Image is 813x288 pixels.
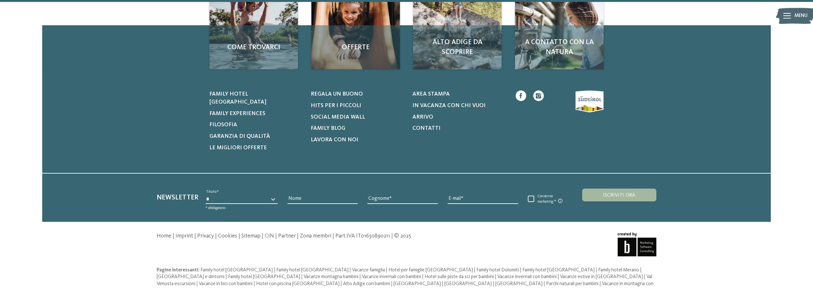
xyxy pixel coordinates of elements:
span: | [173,233,174,239]
span: | [349,268,351,273]
a: Vacanze montagna bambini [304,274,359,279]
span: Pagine interessanti: [157,268,199,273]
span: | [543,281,545,286]
span: Consenso marketing [534,194,568,204]
span: | [274,268,275,273]
span: Family hotel [GEOGRAPHIC_DATA] [276,268,348,273]
span: | [474,268,475,273]
a: Home [157,233,171,239]
span: In vacanza con chi vuoi [412,103,486,108]
span: Family hotel Dolomiti [476,268,519,273]
span: | [422,274,424,279]
span: Iscriviti ora [603,193,635,198]
a: Arrivo [412,113,505,121]
a: Family hotel Merano [598,268,640,273]
a: Vacanze invernali con bambini [362,274,422,279]
a: Vacanze invernali con bambini [497,274,558,279]
span: | [196,281,198,286]
span: Le migliori offerte [209,145,267,151]
span: | [558,274,559,279]
span: Family Blog [311,126,345,131]
span: | [340,281,342,286]
span: Parchi naturali per bambini [546,281,598,286]
span: Family hotel [GEOGRAPHIC_DATA] [200,268,273,273]
a: Family Blog [311,125,403,133]
span: Offerte [318,43,393,52]
span: [GEOGRAPHIC_DATA] [394,281,441,286]
span: © 2025 [394,233,411,239]
span: | [640,268,642,273]
a: Sitemap [241,233,261,239]
a: Family hotel [GEOGRAPHIC_DATA] [209,90,302,106]
span: | [493,281,494,286]
span: | [238,233,240,239]
a: In vacanza con chi vuoi [412,102,505,110]
a: Family hotel [GEOGRAPHIC_DATA] [522,268,596,273]
span: | [225,274,227,279]
span: Family hotel [GEOGRAPHIC_DATA] [522,268,595,273]
a: Lavora con noi [311,136,403,144]
span: Vacanze invernali con bambini [497,274,557,279]
a: Family hotel [GEOGRAPHIC_DATA] [200,268,274,273]
span: Family hotel [GEOGRAPHIC_DATA] [209,91,266,105]
span: Garanzia di qualità [209,134,270,139]
span: Part.IVA IT01650890211 [335,233,390,239]
a: Garanzia di qualità [209,133,302,141]
span: | [386,268,387,273]
button: Iscriviti ora [582,189,656,201]
span: | [442,281,443,286]
span: Hotel con piscina [GEOGRAPHIC_DATA] [256,281,340,286]
a: Family experiences [209,110,302,118]
span: Family hotel [GEOGRAPHIC_DATA] [228,274,300,279]
a: Social Media Wall [311,113,403,121]
span: Arrivo [412,114,433,120]
a: [GEOGRAPHIC_DATA] [495,281,543,286]
span: | [644,274,645,279]
span: [GEOGRAPHIC_DATA] [495,281,543,286]
a: Vacanze estive in [GEOGRAPHIC_DATA] [560,274,644,279]
a: Privacy [197,233,214,239]
span: | [359,274,361,279]
span: Family hotel Merano [598,268,639,273]
span: | [262,233,263,239]
a: Regala un buono [311,90,403,98]
span: | [301,274,303,279]
a: Hits per i piccoli [311,102,403,110]
img: Brandnamic GmbH | Leading Hospitality Solutions [618,232,656,256]
span: Hotel sulle piste da sci per bambini [425,274,494,279]
span: Vacanze famiglia [352,268,385,273]
span: Alto Adige con bambini [343,281,390,286]
span: Lavora con noi [311,137,358,143]
span: Vacanze in bici con bambini [199,281,253,286]
span: | [596,268,597,273]
span: | [599,281,601,286]
span: Hits per i piccoli [311,103,361,108]
a: Area stampa [412,90,505,98]
span: | [254,281,255,286]
a: Contatti [412,125,505,133]
a: [GEOGRAPHIC_DATA] [394,281,442,286]
span: [GEOGRAPHIC_DATA] [444,281,492,286]
a: Family hotel [GEOGRAPHIC_DATA] [228,274,301,279]
span: Regala un buono [311,91,363,97]
span: Area stampa [412,91,450,97]
span: Vacanze invernali con bambini [362,274,421,279]
a: Cookies [218,233,237,239]
a: Family hotel Dolomiti [476,268,520,273]
span: Alto Adige da scoprire [420,37,495,57]
span: Vacanze montagna bambini [304,274,358,279]
span: | [391,233,393,239]
a: Parchi naturali per bambini [546,281,599,286]
span: | [332,233,334,239]
a: Imprint [176,233,193,239]
a: Vacanze in bici con bambini [199,281,254,286]
span: Hotel per famiglie [GEOGRAPHIC_DATA] [388,268,473,273]
a: Filosofia [209,121,302,129]
a: Zona membri [300,233,331,239]
span: | [275,233,277,239]
span: | [194,233,196,239]
span: | [215,233,217,239]
a: Partner [278,233,296,239]
span: Vacanze estive in [GEOGRAPHIC_DATA] [560,274,643,279]
a: Hotel sulle piste da sci per bambini [425,274,495,279]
